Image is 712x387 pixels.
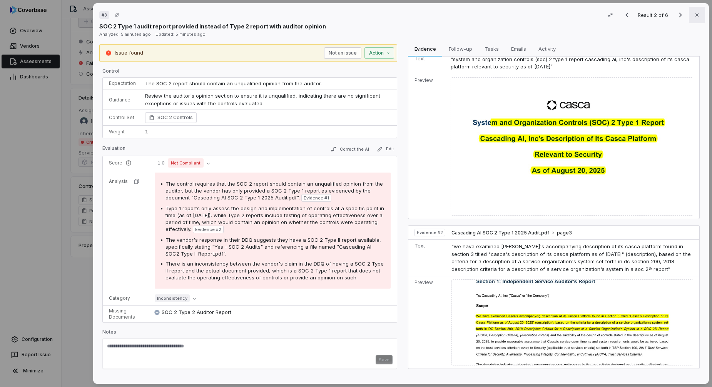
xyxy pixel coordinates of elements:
p: Analysis [109,178,128,184]
button: Next result [673,10,688,20]
p: Issue found [115,49,143,57]
span: There is an inconsistency between the vendor's claim in the DDQ of having a SOC 2 Type II report ... [165,261,384,281]
span: Evidence # 1 [304,195,329,201]
td: Preview [408,276,448,369]
p: Evaluation [102,145,125,154]
span: Evidence # 2 [195,226,221,233]
p: Review the auditor's opinion section to ensure it is unqualified, indicating there are no signifi... [145,92,391,107]
p: Result 2 of 6 [638,11,670,19]
p: Notes [102,329,397,338]
span: The control requires that the SOC 2 report should contain an unqualified opinion from the auditor... [165,181,383,201]
p: Control [102,68,397,77]
span: Evidence # 2 [417,229,443,236]
p: Score [109,160,145,166]
button: Correct the AI [328,145,372,154]
span: Not Compliant [168,158,204,168]
span: The SOC 2 report should contain an unqualified opinion from the auditor. [145,80,322,86]
button: Previous result [619,10,635,20]
td: Text [408,240,448,276]
span: Analyzed: 5 minutes ago [99,32,151,37]
span: SOC 2 Controls [157,114,193,121]
span: Emails [508,44,529,54]
span: Tasks [481,44,502,54]
span: Type 1 reports only assess the design and implementation of controls at a specific point in time ... [165,205,384,232]
span: 1 [145,128,148,135]
span: page 3 [557,230,572,236]
img: e0a279f8e3904707ade20a6df6b9c8e6_original.jpg_w1200.jpg [451,77,693,216]
img: 1c55628371ef49b793065c01a77c48bf_original.jpg_w1200.jpg [451,279,693,365]
p: Weight [109,129,136,135]
span: Activity [535,44,559,54]
span: The vendor's response in their DDQ suggests they have a SOC 2 Type II report available, specifica... [165,237,381,257]
span: Follow-up [446,44,475,54]
p: SOC 2 Type 1 audit report provided instead of Type 2 report with auditor opinion [99,22,326,30]
span: Evidence [411,44,439,54]
span: Inconsistency [155,294,190,302]
p: Guidance [109,97,136,103]
span: # 3 [102,12,107,18]
td: Preview [408,74,448,219]
span: SOC 2 Type 2 Auditor Report [162,309,231,316]
p: Expectation [109,80,136,86]
p: Control Set [109,115,136,121]
span: “we have examined [PERSON_NAME]'s accompanying description of its casca platform found in section... [451,243,691,272]
button: Copy link [110,8,124,22]
button: Cascading AI SOC 2 Type 1 2025 Audit.pdfpage3 [451,230,572,236]
button: 1.0Not Compliant [155,158,213,168]
span: Cascading AI SOC 2 Type 1 2025 Audit.pdf [451,230,549,236]
button: Not an issue [324,47,361,59]
p: Missing Documents [109,308,145,320]
td: Text [408,52,448,74]
button: Edit [374,145,397,154]
button: Action [364,47,394,59]
p: Category [109,295,145,301]
span: Updated: 5 minutes ago [155,32,206,37]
